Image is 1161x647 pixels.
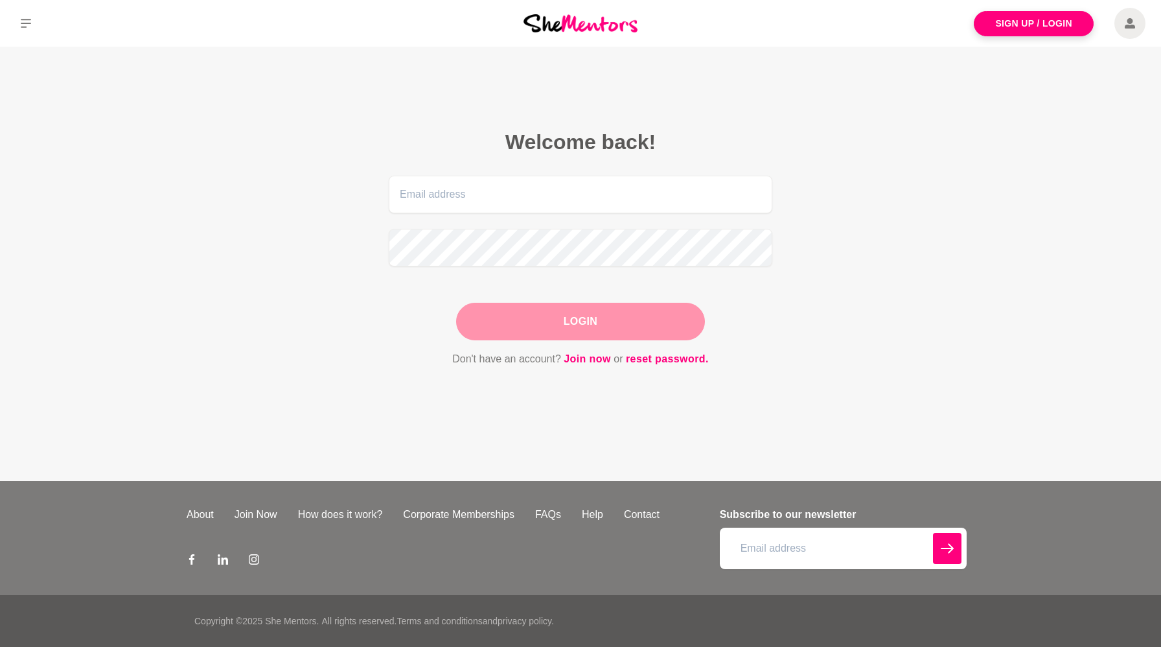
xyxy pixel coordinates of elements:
a: How does it work? [288,507,393,523]
p: Don't have an account? or [389,351,772,368]
a: reset password. [626,351,709,368]
h4: Subscribe to our newsletter [720,507,967,523]
a: Corporate Memberships [393,507,525,523]
a: Join now [564,351,611,368]
a: Terms and conditions [397,616,482,626]
a: About [176,507,224,523]
a: Sign Up / Login [974,11,1094,36]
a: FAQs [525,507,571,523]
a: privacy policy [498,616,551,626]
a: Join Now [224,507,288,523]
input: Email address [389,176,772,213]
a: LinkedIn [218,554,228,569]
p: All rights reserved. and . [321,615,553,628]
a: Contact [614,507,670,523]
img: She Mentors Logo [523,14,638,32]
h2: Welcome back! [389,129,772,155]
a: Help [571,507,614,523]
p: Copyright © 2025 She Mentors . [194,615,319,628]
input: Email address [720,528,967,569]
a: Instagram [249,554,259,569]
a: Facebook [187,554,197,569]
